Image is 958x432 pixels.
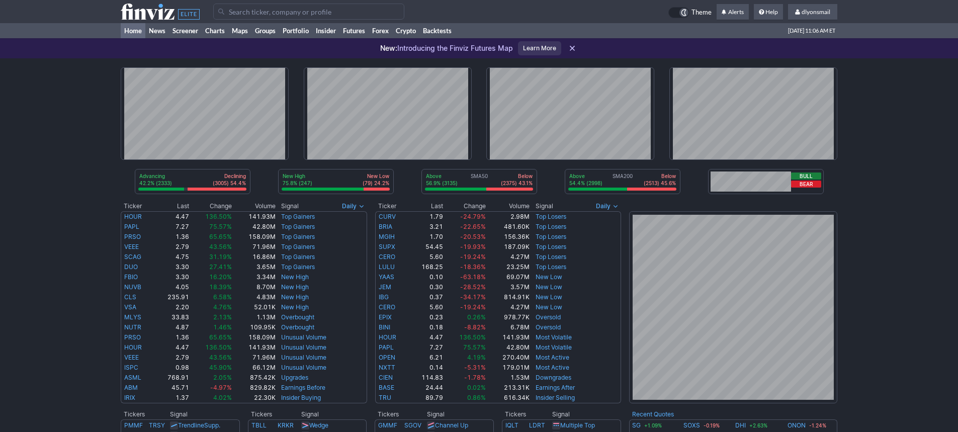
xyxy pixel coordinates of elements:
[205,213,232,220] span: 136.50%
[378,421,397,429] a: GMMF
[501,172,533,180] p: Below
[154,272,190,282] td: 3.30
[124,223,139,230] a: PAPL
[735,420,746,430] a: DHI
[209,354,232,361] span: 43.56%
[408,211,444,222] td: 1.79
[209,364,232,371] span: 45.90%
[408,383,444,393] td: 24.44
[232,232,276,242] td: 158.09M
[281,303,309,311] a: New High
[209,283,232,291] span: 18.39%
[281,394,321,401] a: Insider Buying
[444,201,486,211] th: Change
[281,374,308,381] a: Upgrades
[232,332,276,342] td: 158.09M
[178,421,204,429] span: Trendline
[419,23,455,38] a: Backtests
[408,282,444,292] td: 0.30
[363,180,389,187] p: (79) 24.2%
[213,323,232,331] span: 1.46%
[380,43,513,53] p: Introducing the Finviz Futures Map
[425,172,534,188] div: SMA50
[467,313,486,321] span: 0.26%
[536,343,572,351] a: Most Volatile
[281,333,326,341] a: Unusual Volume
[501,180,533,187] p: (2375) 43.1%
[251,23,279,38] a: Groups
[486,383,530,393] td: 213.31K
[486,282,530,292] td: 3.57M
[213,394,232,401] span: 4.02%
[408,201,444,211] th: Last
[408,262,444,272] td: 168.25
[536,283,562,291] a: New Low
[169,23,202,38] a: Screener
[643,421,663,429] span: +1.09%
[154,302,190,312] td: 2.20
[702,421,721,429] span: -0.19%
[209,243,232,250] span: 43.56%
[486,393,530,403] td: 616.34K
[124,293,136,301] a: CLS
[408,393,444,403] td: 89.79
[632,420,641,430] a: SG
[149,421,165,429] a: TRSY
[281,354,326,361] a: Unusual Volume
[802,8,830,16] span: dlyonsmail
[536,233,566,240] a: Top Losers
[281,343,326,351] a: Unusual Volume
[124,333,141,341] a: PRSO
[379,283,391,291] a: JEM
[154,222,190,232] td: 7.27
[486,201,530,211] th: Volume
[154,322,190,332] td: 4.87
[281,323,314,331] a: Overbought
[408,272,444,282] td: 0.10
[464,364,486,371] span: -5.31%
[124,421,143,429] a: PMMF
[460,263,486,271] span: -18.36%
[312,23,339,38] a: Insider
[467,394,486,401] span: 0.86%
[380,44,397,52] span: New:
[379,394,391,401] a: TRU
[339,23,369,38] a: Futures
[154,292,190,302] td: 235.91
[154,282,190,292] td: 4.05
[124,384,138,391] a: ABM
[281,384,325,391] a: Earnings Before
[460,253,486,261] span: -19.24%
[460,283,486,291] span: -28.52%
[228,23,251,38] a: Maps
[124,253,141,261] a: SCAG
[486,242,530,252] td: 187.09K
[460,213,486,220] span: -24.79%
[213,180,246,187] p: (3005) 54.4%
[124,394,135,401] a: IRIX
[154,232,190,242] td: 1.36
[460,303,486,311] span: -19.24%
[408,322,444,332] td: 0.18
[178,421,220,429] a: TrendlineSupp.
[124,374,141,381] a: ASML
[154,312,190,322] td: 33.83
[392,23,419,38] a: Crypto
[342,201,357,211] span: Daily
[486,262,530,272] td: 23.25M
[788,4,837,20] a: dlyonsmail
[536,223,566,230] a: Top Losers
[426,409,494,419] th: Signal
[486,312,530,322] td: 978.77K
[536,384,575,391] a: Earnings After
[363,172,389,180] p: New Low
[209,273,232,281] span: 16.20%
[124,323,141,331] a: NUTR
[369,23,392,38] a: Forex
[124,273,138,281] a: FBIO
[213,4,404,20] input: Search
[154,383,190,393] td: 45.71
[232,342,276,353] td: 141.93M
[154,363,190,373] td: 0.98
[278,421,294,429] a: KRKR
